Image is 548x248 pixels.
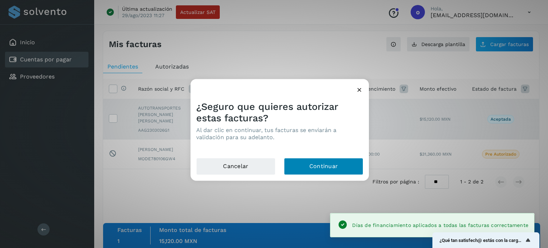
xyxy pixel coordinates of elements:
[196,101,338,124] span: ¿Seguro que quieres autorizar estas facturas?
[196,127,336,141] span: Al dar clic en continuar, tus facturas se enviarán a validación para su adelanto.
[284,158,363,175] button: Continuar
[352,222,528,228] span: Días de financiamiento aplicados a todas las facturas correctamente
[196,158,275,175] button: Cancelar
[440,236,532,244] button: Mostrar encuesta - ¿Qué tan satisfech@ estás con la carga de tus facturas?
[440,238,524,243] span: ¿Qué tan satisfech@ estás con la carga de tus facturas?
